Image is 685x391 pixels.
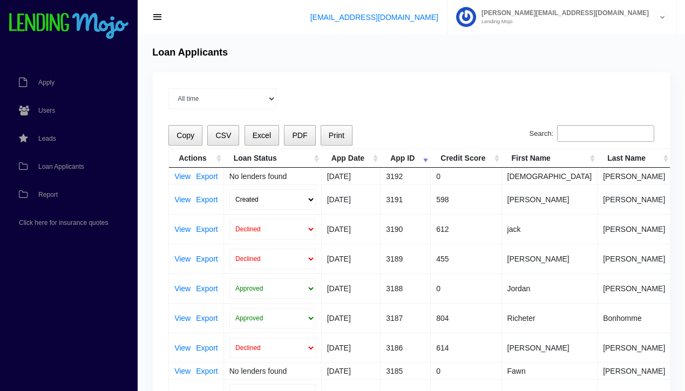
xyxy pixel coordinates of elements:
[431,168,501,184] td: 0
[207,125,239,146] button: CSV
[381,333,431,362] td: 3186
[598,168,671,184] td: [PERSON_NAME]
[322,168,381,184] td: [DATE]
[253,131,271,140] span: Excel
[381,273,431,303] td: 3188
[174,255,191,263] a: View
[598,273,671,303] td: [PERSON_NAME]
[381,244,431,273] td: 3189
[431,149,501,168] th: Credit Score: activate to sort column ascending
[322,149,381,168] th: App Date: activate to sort column ascending
[292,131,307,140] span: PDF
[284,125,315,146] button: PDF
[177,131,194,140] span: Copy
[322,214,381,244] td: [DATE]
[322,303,381,333] td: [DATE]
[174,367,191,375] a: View
[476,10,649,16] span: [PERSON_NAME][EMAIL_ADDRESS][DOMAIN_NAME]
[322,244,381,273] td: [DATE]
[38,79,55,86] span: Apply
[381,168,431,184] td: 3192
[174,225,191,233] a: View
[502,362,598,379] td: Fawn
[196,173,218,180] a: Export
[196,285,218,292] a: Export
[502,214,598,244] td: jack
[224,168,322,184] td: No lenders found
[431,303,501,333] td: 804
[557,125,654,142] input: Search:
[502,168,598,184] td: [DEMOGRAPHIC_DATA]
[169,149,224,168] th: Actions: activate to sort column ascending
[322,362,381,379] td: [DATE]
[322,273,381,303] td: [DATE]
[431,244,501,273] td: 455
[598,184,671,214] td: [PERSON_NAME]
[502,149,598,168] th: First Name: activate to sort column ascending
[38,191,58,198] span: Report
[174,285,191,292] a: View
[322,333,381,362] td: [DATE]
[598,362,671,379] td: [PERSON_NAME]
[329,131,344,140] span: Print
[381,184,431,214] td: 3191
[431,333,501,362] td: 614
[196,225,218,233] a: Export
[224,149,322,168] th: Loan Status: activate to sort column ascending
[502,273,598,303] td: Jordan
[381,362,431,379] td: 3185
[168,125,202,146] button: Copy
[381,214,431,244] td: 3190
[174,196,191,203] a: View
[196,196,218,203] a: Export
[381,149,431,168] th: App ID: activate to sort column ascending
[196,367,218,375] a: Export
[215,131,231,140] span: CSV
[196,255,218,263] a: Export
[19,219,108,226] span: Click here for insurance quotes
[431,184,501,214] td: 598
[321,125,352,146] button: Print
[502,303,598,333] td: Richeter
[152,47,228,59] h4: Loan Applicants
[381,303,431,333] td: 3187
[38,163,84,170] span: Loan Applicants
[502,184,598,214] td: [PERSON_NAME]
[431,273,501,303] td: 0
[38,107,55,114] span: Users
[598,303,671,333] td: Bonhomme
[598,149,671,168] th: Last Name: activate to sort column ascending
[224,362,322,379] td: No lenders found
[245,125,280,146] button: Excel
[598,214,671,244] td: [PERSON_NAME]
[196,344,218,352] a: Export
[431,214,501,244] td: 612
[8,13,130,40] img: logo-small.png
[598,244,671,273] td: [PERSON_NAME]
[174,173,191,180] a: View
[322,184,381,214] td: [DATE]
[598,333,671,362] td: [PERSON_NAME]
[530,125,654,142] label: Search:
[174,314,191,322] a: View
[38,135,56,142] span: Leads
[502,244,598,273] td: [PERSON_NAME]
[456,7,476,27] img: Profile image
[310,13,438,22] a: [EMAIL_ADDRESS][DOMAIN_NAME]
[476,19,649,24] small: Lending Mojo
[431,362,501,379] td: 0
[196,314,218,322] a: Export
[174,344,191,352] a: View
[502,333,598,362] td: [PERSON_NAME]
